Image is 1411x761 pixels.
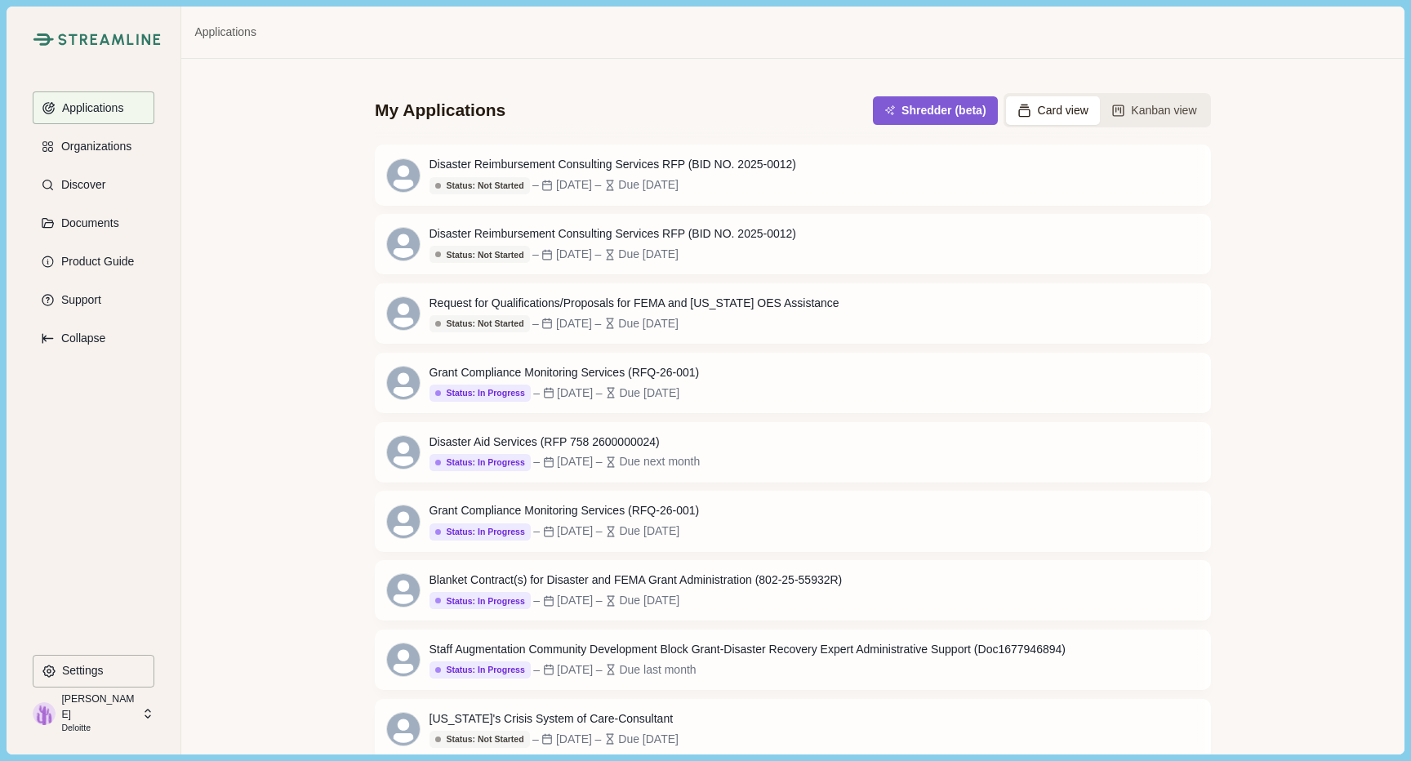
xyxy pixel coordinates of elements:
div: [US_STATE]'s Crisis System of Care-Consultant [430,710,679,728]
div: – [532,731,539,748]
div: [DATE] [557,523,593,540]
div: Due [DATE] [618,246,679,263]
button: Expand [33,322,154,354]
div: Disaster Reimbursement Consulting Services RFP (BID NO. 2025-0012) [430,156,796,173]
button: Status: Not Started [430,731,530,748]
button: Organizations [33,130,154,162]
p: Documents [56,216,119,230]
svg: avatar [387,297,420,330]
div: [DATE] [557,453,593,470]
div: Due [DATE] [619,385,679,402]
div: Status: In Progress [435,596,525,607]
p: Deloitte [61,722,136,735]
button: Discover [33,168,154,201]
a: Applications [33,91,154,124]
div: – [533,453,540,470]
div: – [594,246,601,263]
button: Status: In Progress [430,523,531,541]
div: [DATE] [557,385,593,402]
div: Status: Not Started [435,318,524,329]
div: Status: Not Started [435,250,524,260]
a: Blanket Contract(s) for Disaster and FEMA Grant Administration (802-25-55932R)Status: In Progress... [375,560,1211,621]
div: – [533,592,540,609]
a: [US_STATE]'s Crisis System of Care-ConsultantStatus: Not Started–[DATE]–Due [DATE] [375,699,1211,759]
div: Due [DATE] [619,523,679,540]
svg: avatar [387,505,420,538]
button: Card view [1006,96,1100,125]
p: Collapse [56,332,105,345]
a: Disaster Aid Services (RFP 758 2600000024)Status: In Progress–[DATE]–Due next month [375,422,1211,483]
div: Due next month [619,453,700,470]
a: Disaster Reimbursement Consulting Services RFP (BID NO. 2025-0012)Status: Not Started–[DATE]–Due ... [375,214,1211,274]
div: Status: Not Started [435,180,524,191]
div: Due [DATE] [619,592,679,609]
button: Settings [33,655,154,688]
div: Disaster Aid Services (RFP 758 2600000024) [430,434,701,451]
div: – [596,385,603,402]
div: – [532,315,539,332]
div: – [532,176,539,194]
div: Due [DATE] [618,315,679,332]
div: – [533,385,540,402]
a: Grant Compliance Monitoring Services (RFQ-26-001)Status: In Progress–[DATE]–Due [DATE] [375,353,1211,413]
svg: avatar [387,713,420,745]
button: Status: Not Started [430,177,530,194]
button: Support [33,283,154,316]
div: Due last month [619,661,696,679]
p: Discover [56,178,105,192]
svg: avatar [387,574,420,607]
div: Status: In Progress [435,457,525,468]
p: Support [56,293,101,307]
div: Status: In Progress [435,388,525,398]
div: – [533,523,540,540]
button: Status: In Progress [430,454,531,471]
svg: avatar [387,159,420,192]
div: – [594,315,601,332]
div: Blanket Contract(s) for Disaster and FEMA Grant Administration (802-25-55932R) [430,572,843,589]
div: [DATE] [557,592,593,609]
button: Status: In Progress [430,661,531,679]
div: – [596,523,603,540]
div: [DATE] [556,315,592,332]
a: Staff Augmentation Community Development Block Grant-Disaster Recovery Expert Administrative Supp... [375,630,1211,690]
svg: avatar [387,436,420,469]
div: – [596,592,603,609]
button: Kanban view [1100,96,1208,125]
div: Request for Qualifications/Proposals for FEMA and [US_STATE] OES Assistance [430,295,839,312]
a: Applications [194,24,256,41]
button: Status: In Progress [430,592,531,609]
div: Due [DATE] [618,176,679,194]
div: Due [DATE] [618,731,679,748]
div: – [596,453,603,470]
img: profile picture [33,702,56,725]
a: Grant Compliance Monitoring Services (RFQ-26-001)Status: In Progress–[DATE]–Due [DATE] [375,491,1211,551]
button: Documents [33,207,154,239]
svg: avatar [387,228,420,260]
div: Status: In Progress [435,665,525,675]
div: – [594,731,601,748]
svg: avatar [387,367,420,399]
div: [DATE] [556,176,592,194]
div: Grant Compliance Monitoring Services (RFQ-26-001) [430,502,700,519]
div: Status: Not Started [435,734,524,745]
p: Settings [56,664,104,678]
div: Disaster Reimbursement Consulting Services RFP (BID NO. 2025-0012) [430,225,796,243]
button: Shredder (beta) [873,96,997,125]
div: [DATE] [557,661,593,679]
button: Status: Not Started [430,315,530,332]
div: – [533,661,540,679]
div: Status: In Progress [435,527,525,537]
a: Request for Qualifications/Proposals for FEMA and [US_STATE] OES AssistanceStatus: Not Started–[D... [375,283,1211,344]
img: Streamline Climate Logo [58,33,161,46]
button: Product Guide [33,245,154,278]
img: Streamline Climate Logo [33,33,53,46]
a: Disaster Reimbursement Consulting Services RFP (BID NO. 2025-0012)Status: Not Started–[DATE]–Due ... [375,145,1211,205]
button: Status: In Progress [430,385,531,402]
